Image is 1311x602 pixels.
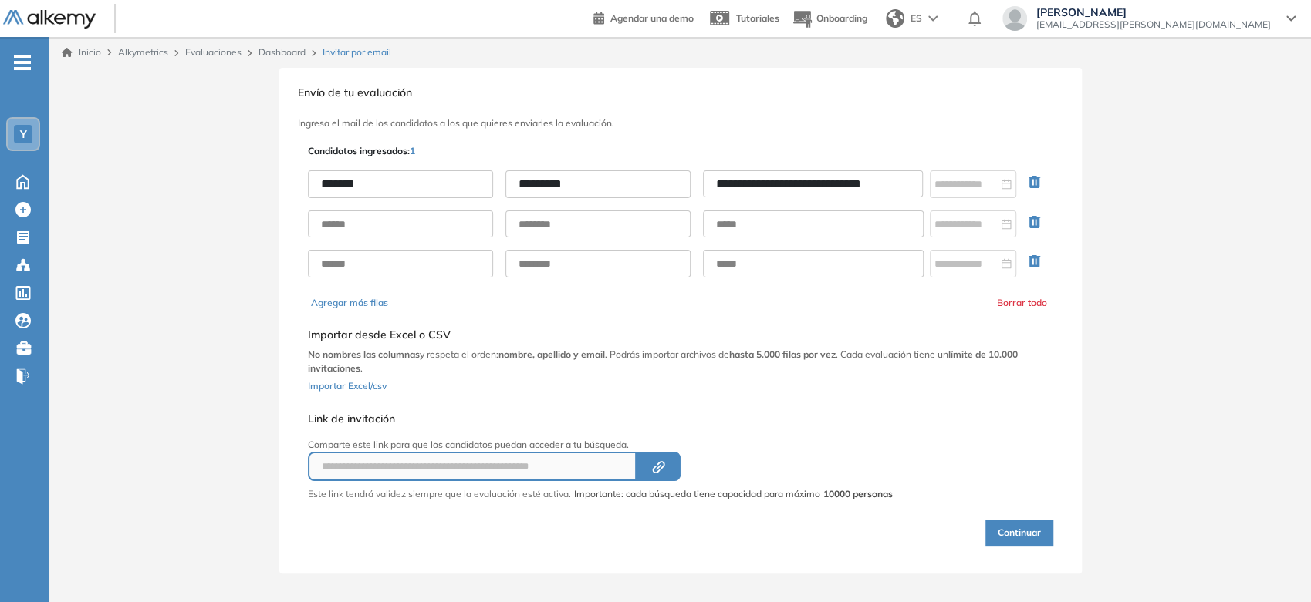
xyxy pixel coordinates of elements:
strong: 10000 personas [823,488,893,499]
i: - [14,61,31,64]
b: No nombres las columnas [308,348,420,360]
span: Tutoriales [736,12,779,24]
span: ES [911,12,922,25]
span: Onboarding [816,12,867,24]
button: Importar Excel/csv [308,375,387,394]
button: Agregar más filas [311,296,388,310]
p: Candidatos ingresados: [308,144,415,158]
h3: Envío de tu evaluación [298,86,1063,99]
span: [PERSON_NAME] [1036,6,1271,18]
span: [EMAIL_ADDRESS][PERSON_NAME][DOMAIN_NAME] [1036,18,1271,31]
span: Alkymetrics [118,46,168,58]
h5: Link de invitación [308,412,893,425]
span: 1 [410,145,415,156]
p: Este link tendrá validez siempre que la evaluación esté activa. [308,487,571,501]
img: Logo [3,10,96,29]
button: Continuar [985,520,1053,546]
b: nombre, apellido y email [498,348,605,360]
p: Comparte este link para que los candidatos puedan acceder a tu búsqueda. [308,438,893,452]
span: Y [20,128,27,140]
img: arrow [928,15,938,22]
span: Importar Excel/csv [308,380,387,392]
p: y respeta el orden: . Podrás importar archivos de . Cada evaluación tiene un . [308,348,1053,375]
iframe: Chat Widget [1234,528,1311,602]
img: world [886,9,904,28]
b: hasta 5.000 filas por vez [729,348,836,360]
a: Dashboard [258,46,306,58]
a: Evaluaciones [185,46,242,58]
button: Borrar todo [997,296,1047,310]
div: Widget de chat [1234,528,1311,602]
button: Onboarding [792,2,867,35]
span: Agendar una demo [610,12,694,24]
a: Agendar una demo [593,8,694,26]
b: límite de 10.000 invitaciones [308,348,1018,374]
a: Inicio [62,45,101,59]
h5: Importar desde Excel o CSV [308,328,1053,341]
h3: Ingresa el mail de los candidatos a los que quieres enviarles la evaluación. [298,118,1063,129]
span: Invitar por email [323,45,391,59]
span: Importante: cada búsqueda tiene capacidad para máximo [574,487,893,501]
